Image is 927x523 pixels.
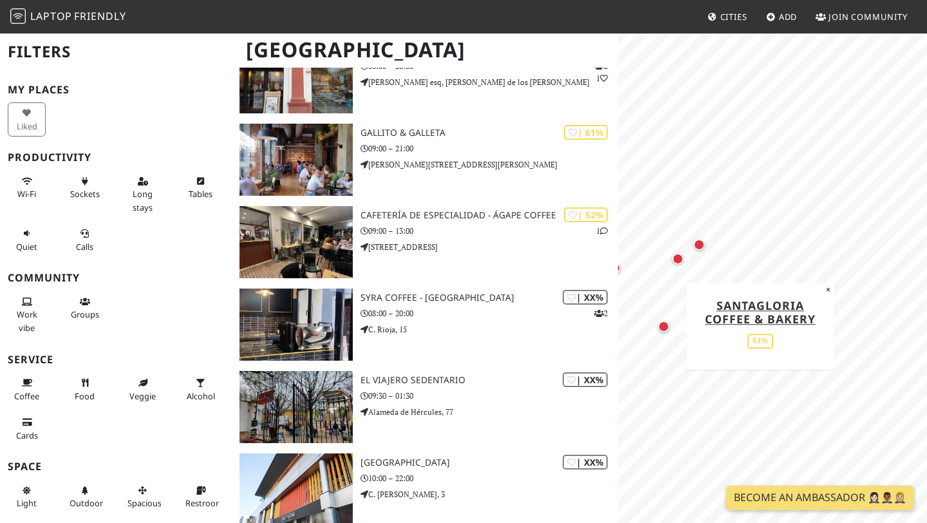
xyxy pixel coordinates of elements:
p: 09:30 – 01:30 [360,390,618,402]
h3: Community [8,272,224,284]
a: Santagloria Coffee & Bakery [705,298,816,327]
button: Sockets [66,171,104,205]
img: LaptopFriendly [10,8,26,24]
a: Become an Ambassador 🤵🏻‍♀️🤵🏾‍♂️🤵🏼‍♀️ [726,486,914,510]
span: Long stays [133,188,153,213]
span: Laptop [30,9,72,23]
h3: Space [8,461,224,473]
p: C. Rioja, 15 [360,323,618,336]
span: Stable Wi-Fi [17,188,36,200]
a: Syra Coffee - Rioja | XX% 2 Syra Coffee - [GEOGRAPHIC_DATA] 08:00 – 20:00 C. Rioja, 15 [232,289,618,361]
span: Outdoor area [70,497,103,509]
button: Spacious [124,480,162,514]
span: Quiet [16,241,37,252]
p: Alameda de Hércules, 77 [360,406,618,418]
button: Outdoor [66,480,104,514]
p: [PERSON_NAME][STREET_ADDRESS][PERSON_NAME] [360,158,618,171]
div: | 52% [564,207,608,222]
h1: [GEOGRAPHIC_DATA] [236,32,615,68]
span: Spacious [127,497,162,509]
span: Veggie [129,390,156,402]
span: Group tables [71,309,99,320]
a: Gallito & Galleta | 61% Gallito & Galleta 09:00 – 21:00 [PERSON_NAME][STREET_ADDRESS][PERSON_NAME] [232,124,618,196]
button: Groups [66,291,104,325]
img: Syra Coffee - Rioja [239,289,353,361]
button: Calls [66,223,104,257]
div: | XX% [563,290,608,305]
a: Add [761,5,803,28]
div: Map marker [669,251,686,267]
span: Alcohol [187,390,215,402]
button: Food [66,372,104,406]
span: Natural light [17,497,37,509]
p: 10:00 – 22:00 [360,472,618,484]
button: Coffee [8,372,46,406]
h3: Cafetería de Especialidad - Ágape Coffee [360,210,618,221]
button: Long stays [124,171,162,218]
img: Gallito & Galleta [239,124,353,196]
div: | XX% [563,372,608,387]
div: | 61% [564,125,608,140]
button: Quiet [8,223,46,257]
h3: [GEOGRAPHIC_DATA] [360,457,618,468]
span: People working [17,309,37,333]
div: Map marker [691,236,707,253]
span: Restroom [185,497,223,509]
button: Light [8,480,46,514]
span: Video/audio calls [76,241,93,252]
span: Coffee [14,390,39,402]
a: Cafetería de Especialidad - Ágape Coffee | 52% 1 Cafetería de Especialidad - Ágape Coffee 09:00 –... [232,206,618,278]
h3: Syra Coffee - [GEOGRAPHIC_DATA] [360,292,618,303]
div: | XX% [563,455,608,470]
span: Power sockets [70,188,100,200]
span: Credit cards [16,430,38,441]
button: Restroom [182,480,220,514]
h3: Gallito & Galleta [360,128,618,138]
a: El Viajero Sedentario | XX% El Viajero Sedentario 09:30 – 01:30 Alameda de Hércules, 77 [232,371,618,443]
button: Work vibe [8,291,46,338]
button: Close popup [822,283,834,297]
button: Wi-Fi [8,171,46,205]
h3: My Places [8,84,224,96]
img: Cafetería de Especialidad - Ágape Coffee [239,206,353,278]
div: 61% [747,334,773,348]
img: El Viajero Sedentario [239,371,353,443]
a: Cities [702,5,753,28]
div: Map marker [655,318,672,335]
p: 09:00 – 13:00 [360,225,618,237]
p: 2 [594,307,608,319]
a: Join Community [810,5,913,28]
span: Work-friendly tables [189,188,212,200]
h3: Productivity [8,151,224,164]
a: LaptopFriendly LaptopFriendly [10,6,126,28]
p: 1 [596,225,608,237]
p: C. [PERSON_NAME], 3 [360,488,618,500]
button: Veggie [124,372,162,406]
h2: Filters [8,32,224,71]
h3: El Viajero Sedentario [360,375,618,386]
p: 09:00 – 21:00 [360,142,618,155]
span: Friendly [74,9,126,23]
button: Cards [8,412,46,446]
span: Add [779,11,798,23]
button: Alcohol [182,372,220,406]
span: Join Community [829,11,908,23]
button: Tables [182,171,220,205]
p: [STREET_ADDRESS] [360,241,618,253]
span: Food [75,390,95,402]
span: Cities [720,11,747,23]
p: 08:00 – 20:00 [360,307,618,319]
h3: Service [8,354,224,366]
